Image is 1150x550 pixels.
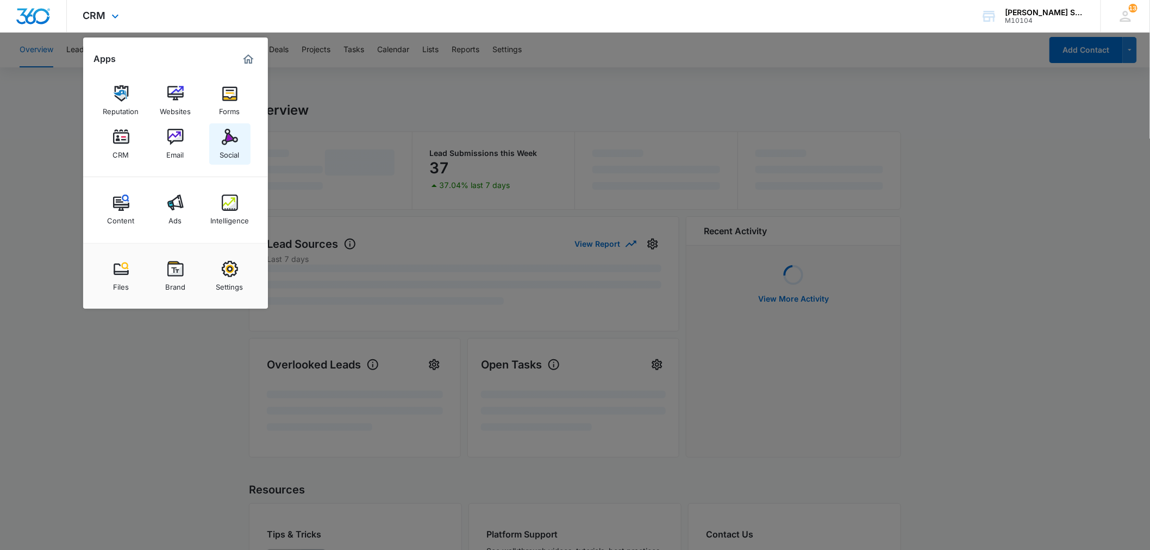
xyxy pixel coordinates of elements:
a: Content [101,189,142,230]
div: Content [108,211,135,225]
div: Ads [169,211,182,225]
a: Reputation [101,80,142,121]
span: CRM [83,10,106,21]
div: account id [1005,17,1085,24]
div: CRM [113,145,129,159]
div: Files [113,277,129,291]
a: Brand [155,255,196,297]
a: Social [209,123,251,165]
span: 132 [1129,4,1137,12]
a: Websites [155,80,196,121]
a: Intelligence [209,189,251,230]
a: Marketing 360® Dashboard [240,51,257,68]
a: Email [155,123,196,165]
div: account name [1005,8,1085,17]
a: Ads [155,189,196,230]
a: Settings [209,255,251,297]
h2: Apps [94,54,116,64]
div: Websites [160,102,191,116]
a: Forms [209,80,251,121]
div: Social [220,145,240,159]
div: Email [167,145,184,159]
div: Intelligence [210,211,249,225]
div: notifications count [1129,4,1137,12]
div: Brand [165,277,185,291]
div: Reputation [103,102,139,116]
a: CRM [101,123,142,165]
a: Files [101,255,142,297]
div: Forms [220,102,240,116]
div: Settings [216,277,243,291]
